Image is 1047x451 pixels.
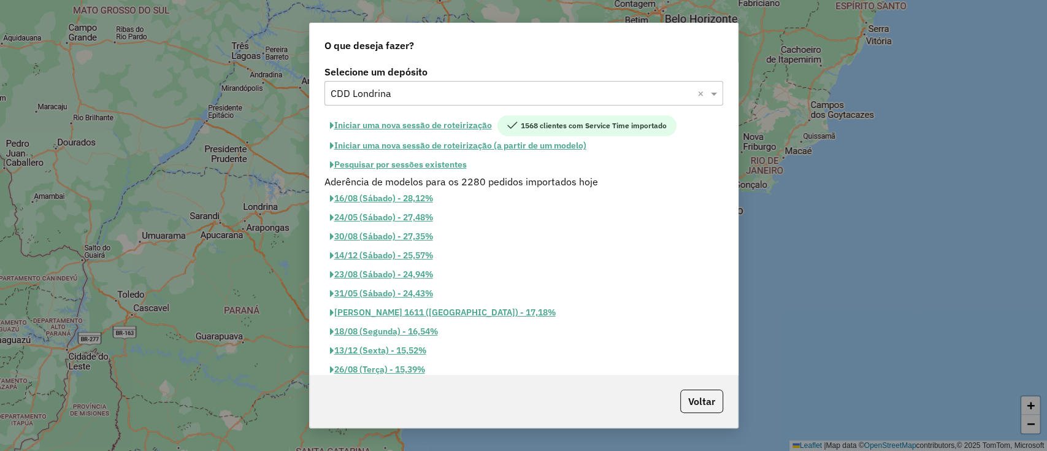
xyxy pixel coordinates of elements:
[324,115,497,136] button: Iniciar uma nova sessão de roteirização
[324,284,439,303] button: 31/05 (Sábado) - 24,43%
[324,360,431,379] button: 26/08 (Terça) - 15,39%
[324,136,592,155] button: Iniciar uma nova sessão de roteirização (a partir de um modelo)
[324,246,439,265] button: 14/12 (Sábado) - 25,57%
[324,303,561,322] button: [PERSON_NAME] 1611 ([GEOGRAPHIC_DATA]) - 17,18%
[324,155,472,174] button: Pesquisar por sessões existentes
[324,189,439,208] button: 16/08 (Sábado) - 28,12%
[324,64,723,79] label: Selecione um depósito
[324,227,439,246] button: 30/08 (Sábado) - 27,35%
[324,265,439,284] button: 23/08 (Sábado) - 24,94%
[680,390,723,413] button: Voltar
[317,174,731,189] div: Aderência de modelos para os 2280 pedidos importados hoje
[697,86,708,101] span: Clear all
[324,341,432,360] button: 13/12 (Sexta) - 15,52%
[324,38,414,53] span: O que deseja fazer?
[324,322,443,341] button: 18/08 (Segunda) - 16,54%
[497,115,677,136] span: 1568 clientes com Service Time importado
[324,208,439,227] button: 24/05 (Sábado) - 27,48%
